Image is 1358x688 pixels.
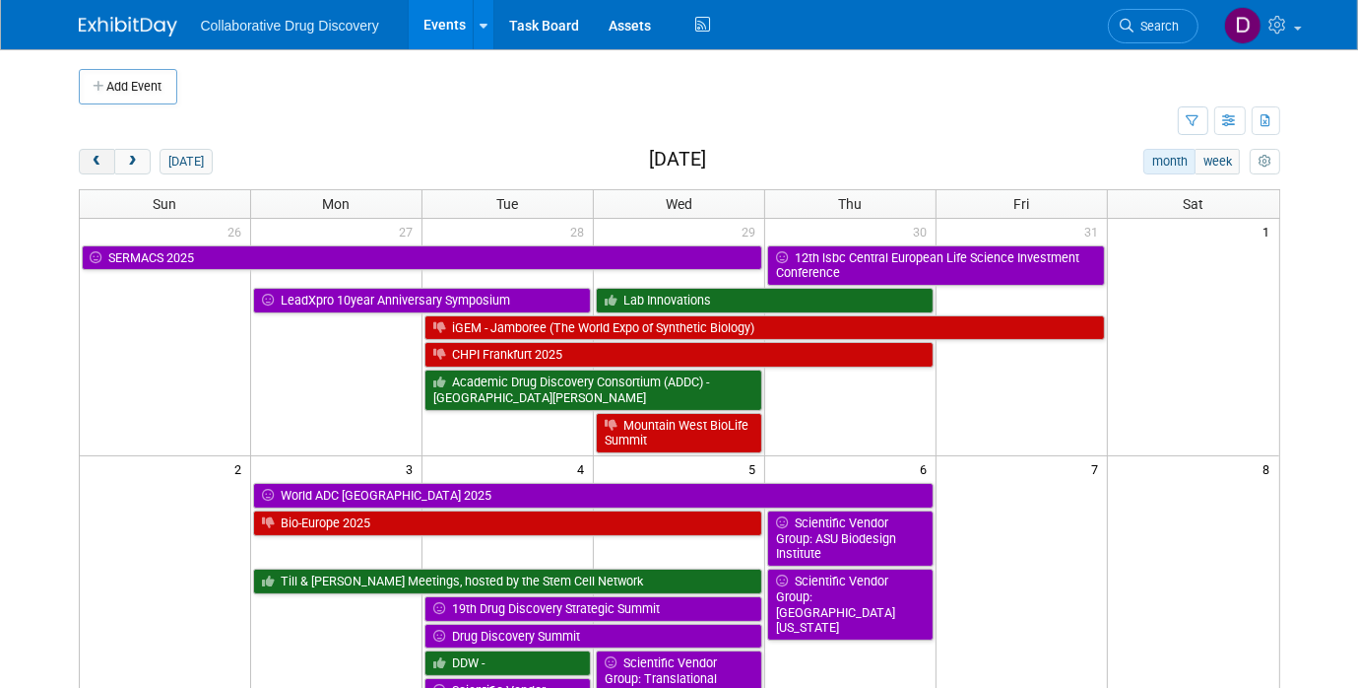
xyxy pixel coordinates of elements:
[1195,149,1240,174] button: week
[153,196,176,212] span: Sun
[1089,456,1107,481] span: 7
[397,219,421,243] span: 27
[1259,156,1271,169] i: Personalize Calendar
[740,219,764,243] span: 29
[404,456,421,481] span: 3
[746,456,764,481] span: 5
[1134,19,1180,34] span: Search
[253,569,762,594] a: Till & [PERSON_NAME] Meetings, hosted by the Stem Cell Network
[666,196,692,212] span: Wed
[424,370,762,410] a: Academic Drug Discovery Consortium (ADDC) - [GEOGRAPHIC_DATA][PERSON_NAME]
[649,149,706,171] h2: [DATE]
[424,624,762,650] a: Drug Discovery Summit
[160,149,212,174] button: [DATE]
[226,219,250,243] span: 26
[918,456,936,481] span: 6
[767,245,1105,286] a: 12th lsbc Central European Life Science Investment Conference
[1183,196,1203,212] span: Sat
[497,196,519,212] span: Tue
[79,17,177,36] img: ExhibitDay
[911,219,936,243] span: 30
[424,651,591,676] a: DDW -
[596,288,934,313] a: Lab Innovations
[253,511,762,536] a: Bio-Europe 2025
[424,315,1105,341] a: iGEM - Jamboree (The World Expo of Synthetic Biology)
[1143,149,1196,174] button: month
[767,511,934,567] a: Scientific Vendor Group: ASU Biodesign Institute
[79,69,177,104] button: Add Event
[1250,149,1279,174] button: myCustomButton
[232,456,250,481] span: 2
[1082,219,1107,243] span: 31
[575,456,593,481] span: 4
[1108,9,1198,43] a: Search
[1261,456,1279,481] span: 8
[1224,7,1261,44] img: Daniel Castro
[323,196,351,212] span: Mon
[839,196,863,212] span: Thu
[596,413,762,453] a: Mountain West BioLife Summit
[424,596,762,622] a: 19th Drug Discovery Strategic Summit
[1014,196,1030,212] span: Fri
[79,149,115,174] button: prev
[253,288,591,313] a: LeadXpro 10year Anniversary Symposium
[114,149,151,174] button: next
[82,245,763,271] a: SERMACS 2025
[1261,219,1279,243] span: 1
[253,483,934,509] a: World ADC [GEOGRAPHIC_DATA] 2025
[568,219,593,243] span: 28
[424,342,934,368] a: CHPI Frankfurt 2025
[201,18,379,34] span: Collaborative Drug Discovery
[767,569,934,641] a: Scientific Vendor Group: [GEOGRAPHIC_DATA][US_STATE]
